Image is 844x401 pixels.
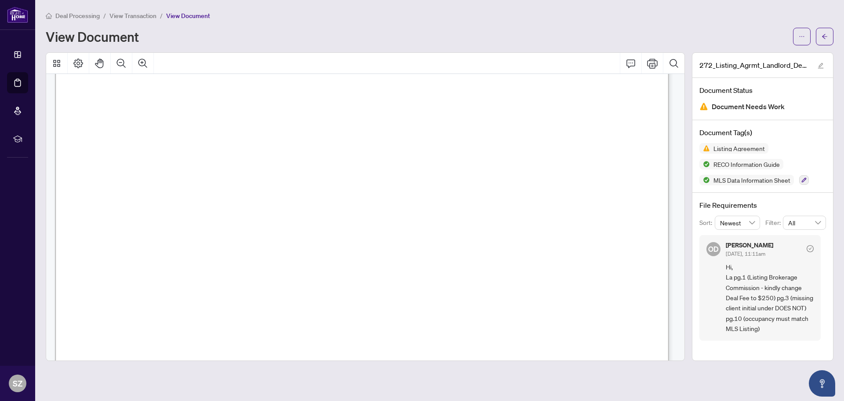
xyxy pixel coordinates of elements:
[699,200,826,210] h4: File Requirements
[699,102,708,111] img: Document Status
[726,262,814,334] span: Hi, La pg.1 (Listing Brokerage Commission - kindly change Deal Fee to $250) pg.3 (missing client ...
[166,12,210,20] span: View Document
[55,12,100,20] span: Deal Processing
[13,377,22,390] span: SZ
[7,7,28,23] img: logo
[807,245,814,252] span: check-circle
[708,243,719,255] span: OD
[699,218,715,228] p: Sort:
[109,12,156,20] span: View Transaction
[712,101,785,113] span: Document Needs Work
[710,177,794,183] span: MLS Data Information Sheet
[710,145,768,151] span: Listing Agreement
[799,33,805,40] span: ellipsis
[699,127,826,138] h4: Document Tag(s)
[699,85,826,96] h4: Document Status
[809,370,835,397] button: Open asap
[699,143,710,154] img: Status Icon
[726,242,773,248] h5: [PERSON_NAME]
[818,63,824,69] span: edit
[46,13,52,19] span: home
[46,29,139,44] h1: View Document
[699,159,710,169] img: Status Icon
[699,60,809,70] span: 272_Listing_Agrmt_Landlord_Designated_Rep_Agrmt_Auth_to_Offer_for_Lease_-_PropTx-[PERSON_NAME] 2.pdf
[822,33,828,40] span: arrow-left
[726,250,765,257] span: [DATE], 11:11am
[699,175,710,185] img: Status Icon
[788,216,821,229] span: All
[720,216,755,229] span: Newest
[765,218,783,228] p: Filter:
[710,161,783,167] span: RECO Information Guide
[160,11,163,21] li: /
[103,11,106,21] li: /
